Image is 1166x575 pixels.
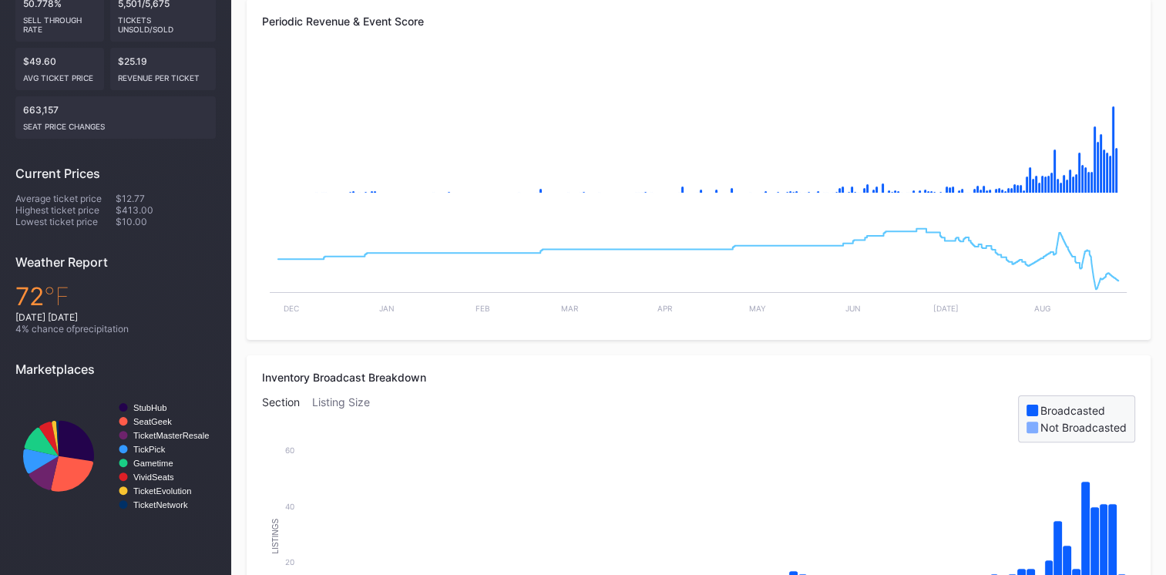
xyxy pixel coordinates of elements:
div: Avg ticket price [23,67,96,82]
text: Feb [475,304,490,313]
div: $25.19 [110,48,216,90]
text: Mar [561,304,579,313]
div: Weather Report [15,254,216,270]
div: Not Broadcasted [1040,421,1127,434]
text: 40 [285,502,294,511]
div: Sell Through Rate [23,9,96,34]
text: Aug [1033,304,1050,313]
text: Dec [284,304,299,313]
div: Tickets Unsold/Sold [118,9,208,34]
div: [DATE] [DATE] [15,311,216,323]
text: VividSeats [133,472,174,482]
div: Inventory Broadcast Breakdown [262,371,1135,384]
div: Broadcasted [1040,404,1105,417]
text: Apr [657,304,673,313]
text: 60 [285,446,294,455]
div: $413.00 [116,204,216,216]
svg: Chart title [262,55,1134,209]
div: Current Prices [15,166,216,181]
div: Highest ticket price [15,204,116,216]
div: Section [262,395,312,442]
text: TickPick [133,445,166,454]
div: seat price changes [23,116,208,131]
span: ℉ [44,281,69,311]
div: Listing Size [312,395,382,442]
svg: Chart title [262,209,1134,324]
text: Listings [271,518,280,553]
div: Average ticket price [15,193,116,204]
div: 4 % chance of precipitation [15,323,216,335]
div: 663,157 [15,96,216,139]
text: [DATE] [933,304,959,313]
text: SeatGeek [133,417,172,426]
text: TicketMasterResale [133,431,209,440]
div: $10.00 [116,216,216,227]
text: Gametime [133,459,173,468]
svg: Chart title [15,388,216,523]
div: Periodic Revenue & Event Score [262,15,1135,28]
div: 72 [15,281,216,311]
div: Lowest ticket price [15,216,116,227]
div: Revenue per ticket [118,67,208,82]
text: TicketNetwork [133,500,188,509]
div: $49.60 [15,48,104,90]
div: Marketplaces [15,361,216,377]
text: TicketEvolution [133,486,191,496]
text: 20 [285,557,294,567]
div: $12.77 [116,193,216,204]
text: Jun [845,304,861,313]
text: May [749,304,766,313]
text: Jan [379,304,395,313]
text: StubHub [133,403,167,412]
